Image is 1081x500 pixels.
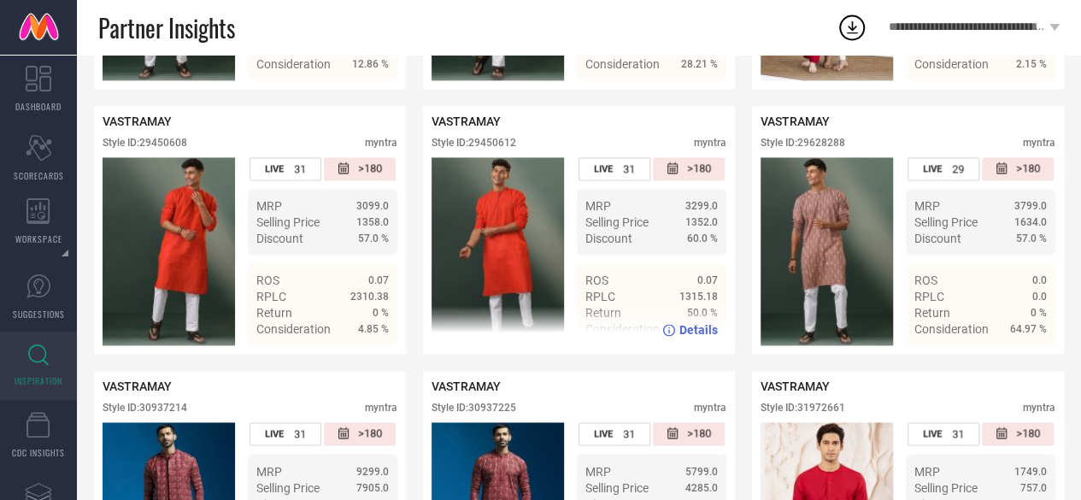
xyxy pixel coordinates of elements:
[358,426,382,441] span: >180
[265,428,284,439] span: LIVE
[356,481,389,493] span: 7905.0
[352,58,389,70] span: 12.86 %
[15,374,62,387] span: INSPIRATION
[914,290,944,303] span: RPLC
[1032,274,1047,286] span: 0.0
[103,379,172,393] span: VASTRAMAY
[1014,216,1047,228] span: 1634.0
[294,427,306,440] span: 31
[250,157,321,180] div: Number of days the style has been live on the platform
[761,115,830,128] span: VASTRAMAY
[103,157,235,345] img: Style preview image
[256,480,320,494] span: Selling Price
[761,157,893,345] img: Style preview image
[687,162,711,176] span: >180
[687,426,711,441] span: >180
[358,162,382,176] span: >180
[256,306,292,320] span: Return
[991,353,1047,367] a: Details
[1032,291,1047,303] span: 0.0
[373,307,389,319] span: 0 %
[908,422,979,445] div: Number of days the style has been live on the platform
[12,446,65,459] span: CDC INSIGHTS
[356,465,389,477] span: 9299.0
[687,232,718,244] span: 60.0 %
[356,200,389,212] span: 3099.0
[653,157,725,180] div: Number of days since the style was first listed on the platform
[432,379,501,393] span: VASTRAMAY
[952,427,964,440] span: 31
[1023,137,1055,149] div: myntra
[679,291,718,303] span: 1315.18
[585,232,632,245] span: Discount
[662,88,718,102] a: Details
[697,274,718,286] span: 0.07
[350,353,389,367] span: Details
[1010,323,1047,335] span: 64.97 %
[1008,353,1047,367] span: Details
[914,306,950,320] span: Return
[356,216,389,228] span: 1358.0
[579,157,650,180] div: Number of days the style has been live on the platform
[432,157,564,345] div: Click to view image
[679,88,718,102] span: Details
[623,162,635,175] span: 31
[256,290,286,303] span: RPLC
[432,402,516,414] div: Style ID: 30937225
[1031,307,1047,319] span: 0 %
[681,58,718,70] span: 28.21 %
[324,157,396,180] div: Number of days since the style was first listed on the platform
[761,379,830,393] span: VASTRAMAY
[914,215,978,229] span: Selling Price
[761,402,845,414] div: Style ID: 31972661
[15,100,62,113] span: DASHBOARD
[432,137,516,149] div: Style ID: 29450612
[365,137,397,149] div: myntra
[594,163,613,174] span: LIVE
[1016,162,1040,176] span: >180
[837,12,867,43] div: Open download list
[1016,426,1040,441] span: >180
[13,308,65,321] span: SUGGESTIONS
[265,163,284,174] span: LIVE
[982,157,1054,180] div: Number of days since the style was first listed on the platform
[350,88,389,102] span: Details
[685,465,718,477] span: 5799.0
[256,232,303,245] span: Discount
[358,323,389,335] span: 4.85 %
[685,216,718,228] span: 1352.0
[98,10,235,45] span: Partner Insights
[324,422,396,445] div: Number of days since the style was first listed on the platform
[256,322,331,336] span: Consideration
[368,274,389,286] span: 0.07
[1014,465,1047,477] span: 1749.0
[256,57,331,71] span: Consideration
[585,57,660,71] span: Consideration
[585,215,649,229] span: Selling Price
[294,162,306,175] span: 31
[908,157,979,180] div: Number of days the style has been live on the platform
[585,464,611,478] span: MRP
[365,402,397,414] div: myntra
[103,137,187,149] div: Style ID: 29450608
[991,88,1047,102] a: Details
[914,274,937,287] span: ROS
[256,199,282,213] span: MRP
[914,199,940,213] span: MRP
[952,162,964,175] span: 29
[15,232,62,245] span: WORKSPACE
[250,422,321,445] div: Number of days the style has been live on the platform
[914,322,989,336] span: Consideration
[103,157,235,345] div: Click to view image
[350,291,389,303] span: 2310.38
[594,428,613,439] span: LIVE
[685,200,718,212] span: 3299.0
[982,422,1054,445] div: Number of days since the style was first listed on the platform
[923,163,942,174] span: LIVE
[914,464,940,478] span: MRP
[579,422,650,445] div: Number of days the style has been live on the platform
[694,402,726,414] div: myntra
[1008,88,1047,102] span: Details
[623,427,635,440] span: 31
[103,402,187,414] div: Style ID: 30937214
